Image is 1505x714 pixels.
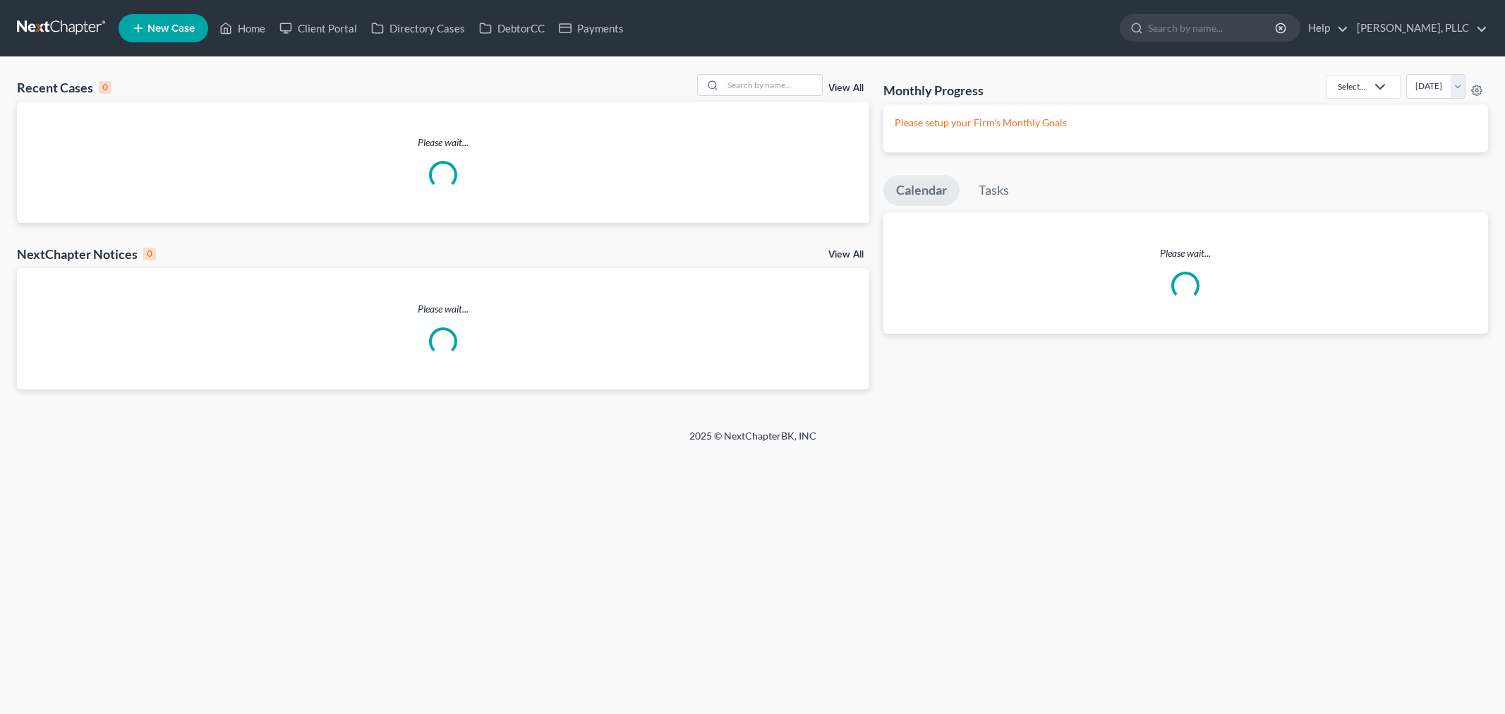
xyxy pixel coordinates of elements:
[99,81,111,94] div: 0
[212,16,272,41] a: Home
[895,116,1477,130] p: Please setup your Firm's Monthly Goals
[17,302,869,316] p: Please wait...
[966,175,1022,206] a: Tasks
[17,79,111,96] div: Recent Cases
[1148,15,1277,41] input: Search by name...
[143,248,156,260] div: 0
[552,16,631,41] a: Payments
[1301,16,1348,41] a: Help
[1350,16,1487,41] a: [PERSON_NAME], PLLC
[828,83,864,93] a: View All
[272,16,364,41] a: Client Portal
[17,135,869,150] p: Please wait...
[472,16,552,41] a: DebtorCC
[17,246,156,262] div: NextChapter Notices
[723,75,822,95] input: Search by name...
[351,429,1155,454] div: 2025 © NextChapterBK, INC
[364,16,472,41] a: Directory Cases
[147,23,195,34] span: New Case
[883,82,984,99] h3: Monthly Progress
[1338,80,1366,92] div: Select...
[828,250,864,260] a: View All
[883,246,1488,260] p: Please wait...
[883,175,960,206] a: Calendar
